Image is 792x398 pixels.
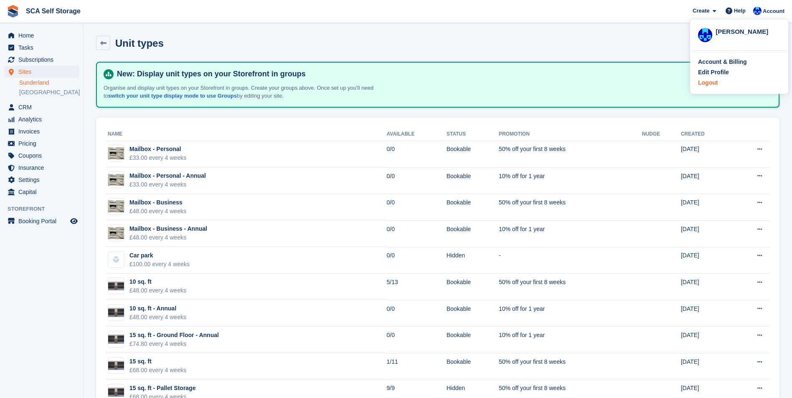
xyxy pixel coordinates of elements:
span: Create [693,7,709,15]
th: Created [681,128,732,141]
td: 10% off for 1 year [499,300,642,327]
a: menu [4,150,79,161]
td: 50% off your first 8 weeks [499,274,642,300]
td: [DATE] [681,247,732,274]
th: Name [106,128,387,141]
td: 0/0 [387,247,446,274]
a: [GEOGRAPHIC_DATA] [19,88,79,96]
div: 10 sq. ft [129,277,186,286]
div: Logout [698,78,718,87]
span: Analytics [18,113,68,125]
a: Preview store [69,216,79,226]
td: [DATE] [681,141,732,167]
div: £100.00 every 4 weeks [129,260,190,269]
a: SCA Self Storage [23,4,84,18]
td: Bookable [446,220,498,247]
a: menu [4,30,79,41]
td: 0/0 [387,167,446,194]
div: Account & Billing [698,58,747,66]
img: Kelly Neesham [753,7,762,15]
a: switch your unit type display mode to use Groups [108,93,237,99]
span: Booking Portal [18,215,68,227]
td: 50% off your first 8 weeks [499,194,642,221]
div: [PERSON_NAME] [716,27,780,35]
img: Kelly Neesham [698,28,712,42]
td: Bookable [446,167,498,194]
img: 15%20SQ.FT.jpg [108,282,124,291]
div: Mailbox - Business - Annual [129,224,207,233]
div: 10 sq. ft - Annual [129,304,186,313]
span: Subscriptions [18,54,68,65]
a: menu [4,215,79,227]
img: stora-icon-8386f47178a22dfd0bd8f6a31ec36ba5ce8667c1dd55bd0f319d3a0aa187defe.svg [7,5,19,18]
a: menu [4,42,79,53]
a: Logout [698,78,780,87]
a: menu [4,138,79,149]
a: menu [4,101,79,113]
img: Unknown-4.jpeg [108,227,124,239]
div: Mailbox - Business [129,198,186,207]
td: 0/0 [387,141,446,167]
span: Insurance [18,162,68,174]
td: 10% off for 1 year [499,167,642,194]
div: 15 sq. ft [129,357,186,366]
div: Car park [129,251,190,260]
span: Account [763,7,784,15]
td: [DATE] [681,353,732,380]
span: CRM [18,101,68,113]
a: Account & Billing [698,58,780,66]
a: menu [4,54,79,65]
td: [DATE] [681,327,732,353]
th: Nudge [642,128,681,141]
span: Pricing [18,138,68,149]
img: Unknown-4.jpeg [108,147,124,159]
a: menu [4,113,79,125]
td: [DATE] [681,194,732,221]
a: Sunderland [19,79,79,87]
div: £74.80 every 4 weeks [129,340,219,348]
th: Available [387,128,446,141]
td: Bookable [446,327,498,353]
span: Help [734,7,746,15]
th: Promotion [499,128,642,141]
div: £48.00 every 4 weeks [129,233,207,242]
td: 0/0 [387,194,446,221]
span: Settings [18,174,68,186]
td: Bookable [446,141,498,167]
div: £33.00 every 4 weeks [129,180,206,189]
div: Edit Profile [698,68,729,77]
p: Organise and display unit types on your Storefront in groups. Create your groups above. Once set ... [104,84,396,100]
td: Bookable [446,194,498,221]
div: £33.00 every 4 weeks [129,154,186,162]
td: 0/0 [387,300,446,327]
img: 15%20SQ.FT.jpg [108,388,124,397]
td: 50% off your first 8 weeks [499,353,642,380]
div: £48.00 every 4 weeks [129,207,186,216]
div: 15 sq. ft - Pallet Storage [129,384,196,393]
a: menu [4,186,79,198]
div: £48.00 every 4 weeks [129,313,186,322]
div: Mailbox - Personal [129,145,186,154]
img: 15%20SQ.FT.jpg [108,308,124,317]
td: Hidden [446,247,498,274]
div: £68.00 every 4 weeks [129,366,186,375]
td: 5/13 [387,274,446,300]
td: 50% off your first 8 weeks [499,141,642,167]
div: Mailbox - Personal - Annual [129,171,206,180]
td: 1/11 [387,353,446,380]
td: 0/0 [387,220,446,247]
div: £48.00 every 4 weeks [129,286,186,295]
td: Bookable [446,274,498,300]
h2: Unit types [115,38,164,49]
td: Bookable [446,353,498,380]
td: 10% off for 1 year [499,327,642,353]
td: [DATE] [681,274,732,300]
a: menu [4,162,79,174]
a: menu [4,66,79,78]
td: 0/0 [387,327,446,353]
td: [DATE] [681,220,732,247]
img: Unknown-4.jpeg [108,174,124,186]
td: Bookable [446,300,498,327]
img: 15%20SQ.FT.jpg [108,335,124,344]
div: 15 sq. ft - Ground Floor - Annual [129,331,219,340]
